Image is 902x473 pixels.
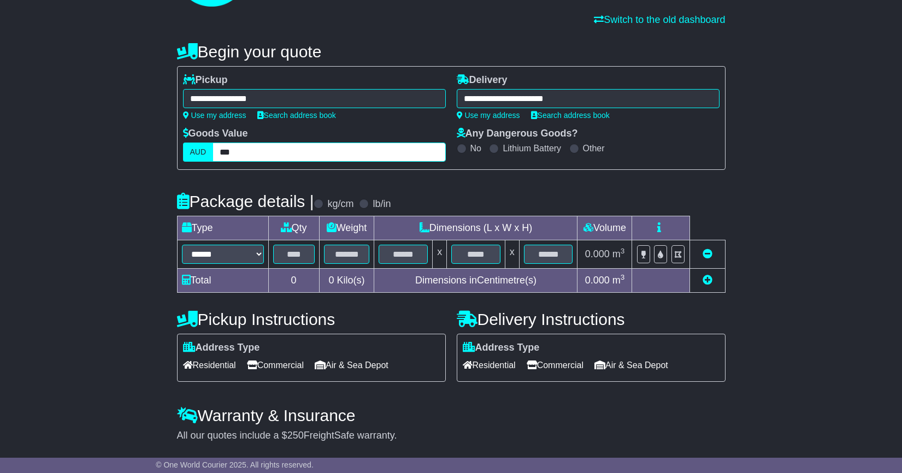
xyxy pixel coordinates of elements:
a: Search address book [257,111,336,120]
span: © One World Courier 2025. All rights reserved. [156,460,314,469]
label: Delivery [457,74,508,86]
span: 250 [287,430,304,441]
span: 0.000 [585,275,610,286]
a: Switch to the old dashboard [594,14,725,25]
h4: Warranty & Insurance [177,406,726,424]
td: Qty [268,216,319,240]
td: Weight [319,216,374,240]
h4: Begin your quote [177,43,726,61]
label: Goods Value [183,128,248,140]
td: 0 [268,269,319,293]
sup: 3 [621,273,625,281]
a: Remove this item [703,249,712,259]
label: AUD [183,143,214,162]
span: 0.000 [585,249,610,259]
span: Air & Sea Depot [315,357,388,374]
td: x [505,240,519,269]
td: Dimensions (L x W x H) [374,216,577,240]
span: Residential [463,357,516,374]
td: Type [177,216,268,240]
span: Commercial [527,357,583,374]
h4: Package details | [177,192,314,210]
label: Address Type [183,342,260,354]
span: Residential [183,357,236,374]
a: Search address book [531,111,610,120]
label: kg/cm [327,198,353,210]
label: Lithium Battery [503,143,561,153]
span: m [612,275,625,286]
a: Use my address [183,111,246,120]
td: Kilo(s) [319,269,374,293]
label: Any Dangerous Goods? [457,128,578,140]
td: x [433,240,447,269]
label: lb/in [373,198,391,210]
div: All our quotes include a $ FreightSafe warranty. [177,430,726,442]
a: Add new item [703,275,712,286]
label: Address Type [463,342,540,354]
label: Other [583,143,605,153]
td: Volume [577,216,632,240]
td: Total [177,269,268,293]
span: Air & Sea Depot [594,357,668,374]
sup: 3 [621,247,625,255]
span: m [612,249,625,259]
label: Pickup [183,74,228,86]
a: Use my address [457,111,520,120]
label: No [470,143,481,153]
h4: Pickup Instructions [177,310,446,328]
td: Dimensions in Centimetre(s) [374,269,577,293]
h4: Delivery Instructions [457,310,726,328]
span: Commercial [247,357,304,374]
span: 0 [328,275,334,286]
